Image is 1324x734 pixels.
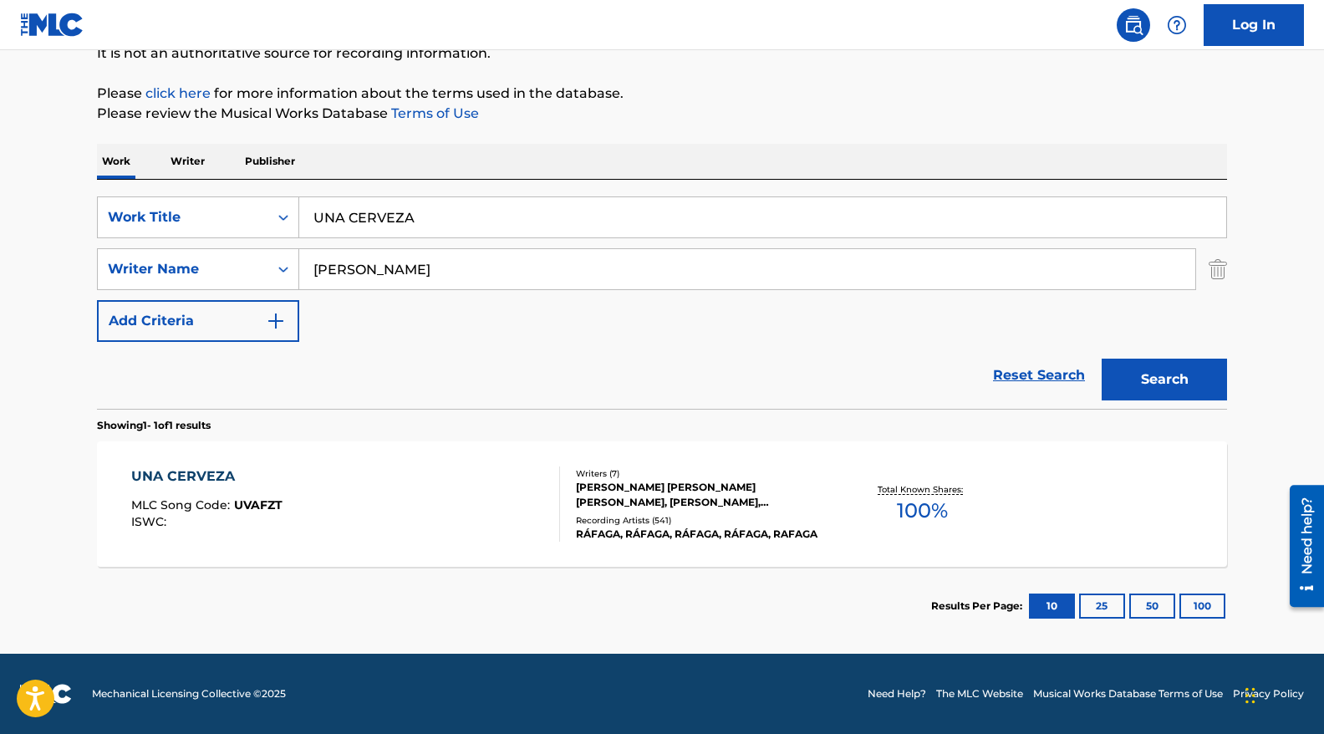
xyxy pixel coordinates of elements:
p: Publisher [240,144,300,179]
span: UVAFZT [234,497,283,512]
form: Search Form [97,196,1227,409]
button: Add Criteria [97,300,299,342]
a: Privacy Policy [1233,686,1304,701]
p: Please for more information about the terms used in the database. [97,84,1227,104]
div: UNA CERVEZA [131,466,283,487]
p: Showing 1 - 1 of 1 results [97,418,211,433]
img: 9d2ae6d4665cec9f34b9.svg [266,311,286,331]
div: Writer Name [108,259,258,279]
a: Log In [1204,4,1304,46]
a: Public Search [1117,8,1150,42]
div: [PERSON_NAME] [PERSON_NAME] [PERSON_NAME], [PERSON_NAME], [PERSON_NAME], [PERSON_NAME], [PERSON_N... [576,480,828,510]
a: The MLC Website [936,686,1023,701]
span: ISWC : [131,514,171,529]
a: Musical Works Database Terms of Use [1033,686,1223,701]
a: Terms of Use [388,105,479,121]
button: 25 [1079,594,1125,619]
img: Delete Criterion [1209,248,1227,290]
div: Recording Artists ( 541 ) [576,514,828,527]
div: Help [1160,8,1194,42]
div: Work Title [108,207,258,227]
iframe: Chat Widget [1240,654,1324,734]
span: 100 % [897,496,948,526]
p: Writer [165,144,210,179]
button: 10 [1029,594,1075,619]
p: It is not an authoritative source for recording information. [97,43,1227,64]
img: logo [20,684,72,704]
button: 50 [1129,594,1175,619]
button: 100 [1179,594,1225,619]
div: Drag [1245,670,1255,721]
iframe: Resource Center [1277,479,1324,614]
a: Reset Search [985,357,1093,394]
div: Writers ( 7 ) [576,467,828,480]
p: Work [97,144,135,179]
p: Please review the Musical Works Database [97,104,1227,124]
div: RÁFAGA, RÁFAGA, RÁFAGA, RÁFAGA, RAFAGA [576,527,828,542]
a: Need Help? [868,686,926,701]
a: UNA CERVEZAMLC Song Code:UVAFZTISWC:Writers (7)[PERSON_NAME] [PERSON_NAME] [PERSON_NAME], [PERSON... [97,441,1227,567]
button: Search [1102,359,1227,400]
a: click here [145,85,211,101]
span: MLC Song Code : [131,497,234,512]
img: MLC Logo [20,13,84,37]
span: Mechanical Licensing Collective © 2025 [92,686,286,701]
img: search [1123,15,1143,35]
p: Results Per Page: [931,599,1026,614]
p: Total Known Shares: [878,483,967,496]
img: help [1167,15,1187,35]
